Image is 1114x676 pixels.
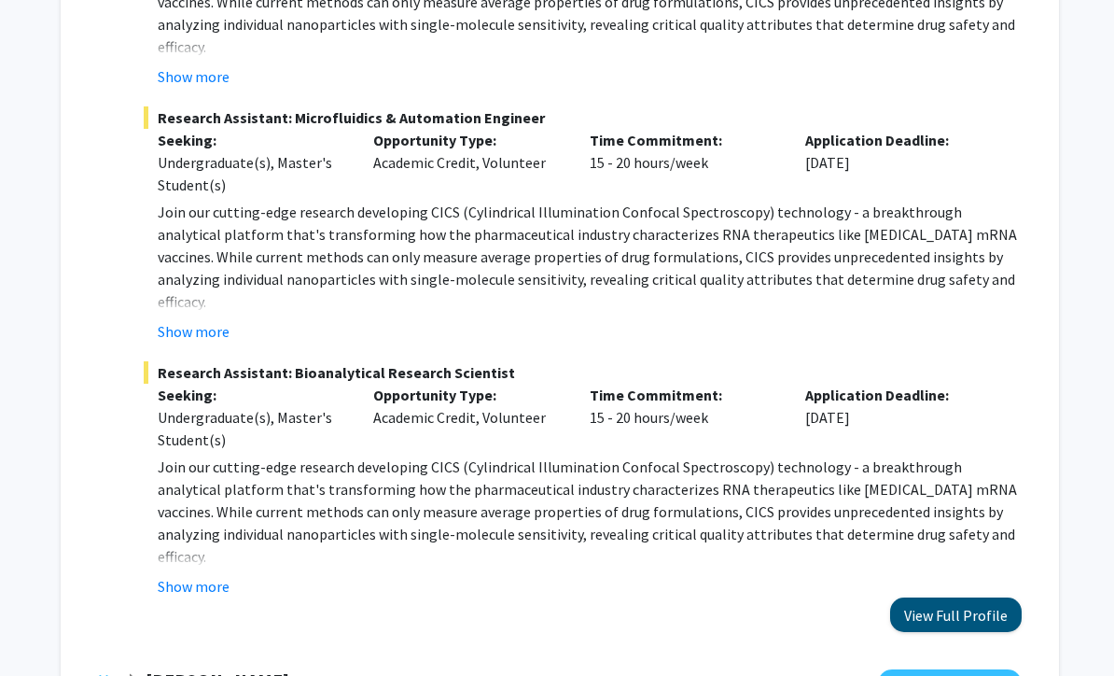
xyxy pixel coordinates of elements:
[590,385,778,407] p: Time Commitment:
[158,130,346,152] p: Seeking:
[576,130,792,197] div: 15 - 20 hours/week
[359,130,576,197] div: Academic Credit, Volunteer
[158,321,230,344] button: Show more
[158,152,346,197] div: Undergraduate(s), Master's Student(s)
[890,599,1022,633] button: View Full Profile
[576,385,792,452] div: 15 - 20 hours/week
[158,407,346,452] div: Undergraduate(s), Master's Student(s)
[14,592,79,662] iframe: Chat
[158,202,1022,314] p: Join our cutting-edge research developing CICS (Cylindrical Illumination Confocal Spectroscopy) t...
[791,130,1008,197] div: [DATE]
[791,385,1008,452] div: [DATE]
[805,385,994,407] p: Application Deadline:
[373,130,562,152] p: Opportunity Type:
[144,107,1022,130] span: Research Assistant: Microfluidics & Automation Engineer
[590,130,778,152] p: Time Commitment:
[158,457,1022,569] p: Join our cutting-edge research developing CICS (Cylindrical Illumination Confocal Spectroscopy) t...
[158,66,230,89] button: Show more
[805,130,994,152] p: Application Deadline:
[144,362,1022,385] span: Research Assistant: Bioanalytical Research Scientist
[359,385,576,452] div: Academic Credit, Volunteer
[158,576,230,599] button: Show more
[373,385,562,407] p: Opportunity Type:
[158,385,346,407] p: Seeking:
